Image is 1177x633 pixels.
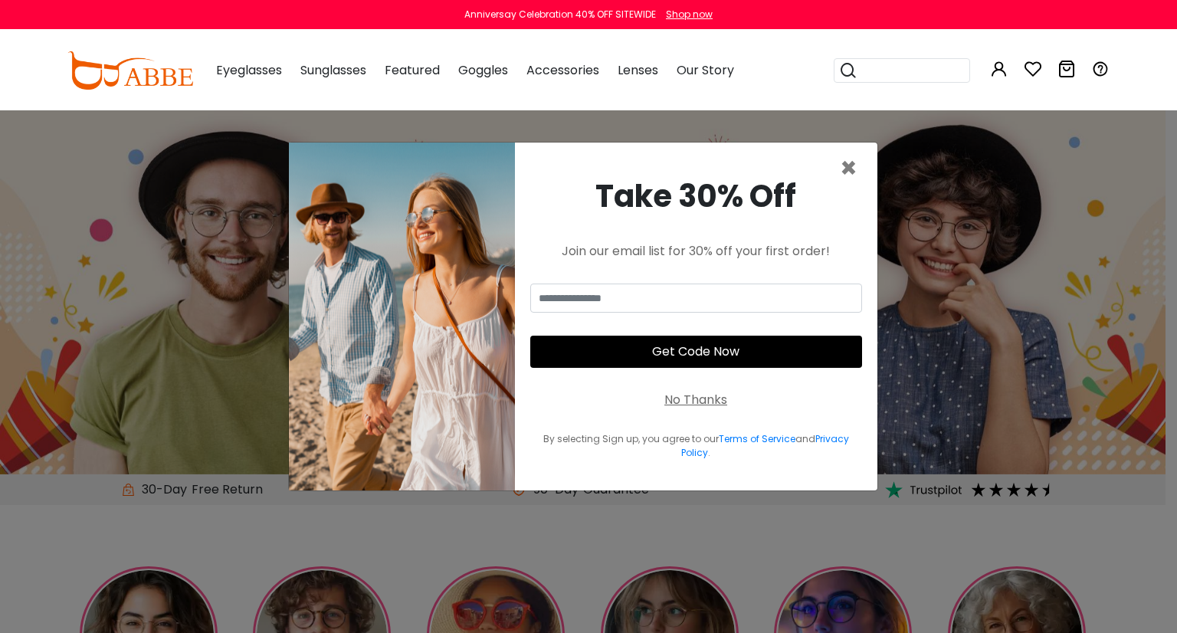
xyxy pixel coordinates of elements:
span: Sunglasses [300,61,366,79]
div: Join our email list for 30% off your first order! [530,242,862,261]
div: No Thanks [664,391,727,409]
span: Accessories [526,61,599,79]
div: By selecting Sign up, you agree to our and . [530,432,862,460]
img: abbeglasses.com [67,51,193,90]
span: × [840,149,857,188]
a: Shop now [658,8,713,21]
span: Goggles [458,61,508,79]
div: Take 30% Off [530,173,862,219]
button: Close [840,155,857,182]
span: Eyeglasses [216,61,282,79]
img: welcome [289,143,515,490]
span: Featured [385,61,440,79]
div: Shop now [666,8,713,21]
button: Get Code Now [530,336,862,368]
a: Privacy Policy [681,432,849,459]
span: Lenses [618,61,658,79]
a: Terms of Service [719,432,795,445]
div: Anniversay Celebration 40% OFF SITEWIDE [464,8,656,21]
span: Our Story [677,61,734,79]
